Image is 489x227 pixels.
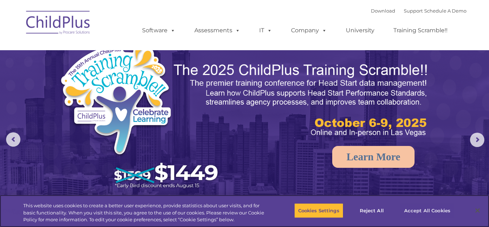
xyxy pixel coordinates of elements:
[339,23,382,38] a: University
[386,23,455,38] a: Training Scramble!!
[470,203,485,218] button: Close
[294,203,343,218] button: Cookies Settings
[23,6,94,42] img: ChildPlus by Procare Solutions
[135,23,183,38] a: Software
[371,8,466,14] font: |
[404,8,423,14] a: Support
[349,203,394,218] button: Reject All
[252,23,279,38] a: IT
[100,47,121,53] span: Last name
[187,23,247,38] a: Assessments
[23,202,269,223] div: This website uses cookies to create a better user experience, provide statistics about user visit...
[100,77,130,82] span: Phone number
[400,203,454,218] button: Accept All Cookies
[284,23,334,38] a: Company
[332,146,415,168] a: Learn More
[424,8,466,14] a: Schedule A Demo
[371,8,395,14] a: Download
